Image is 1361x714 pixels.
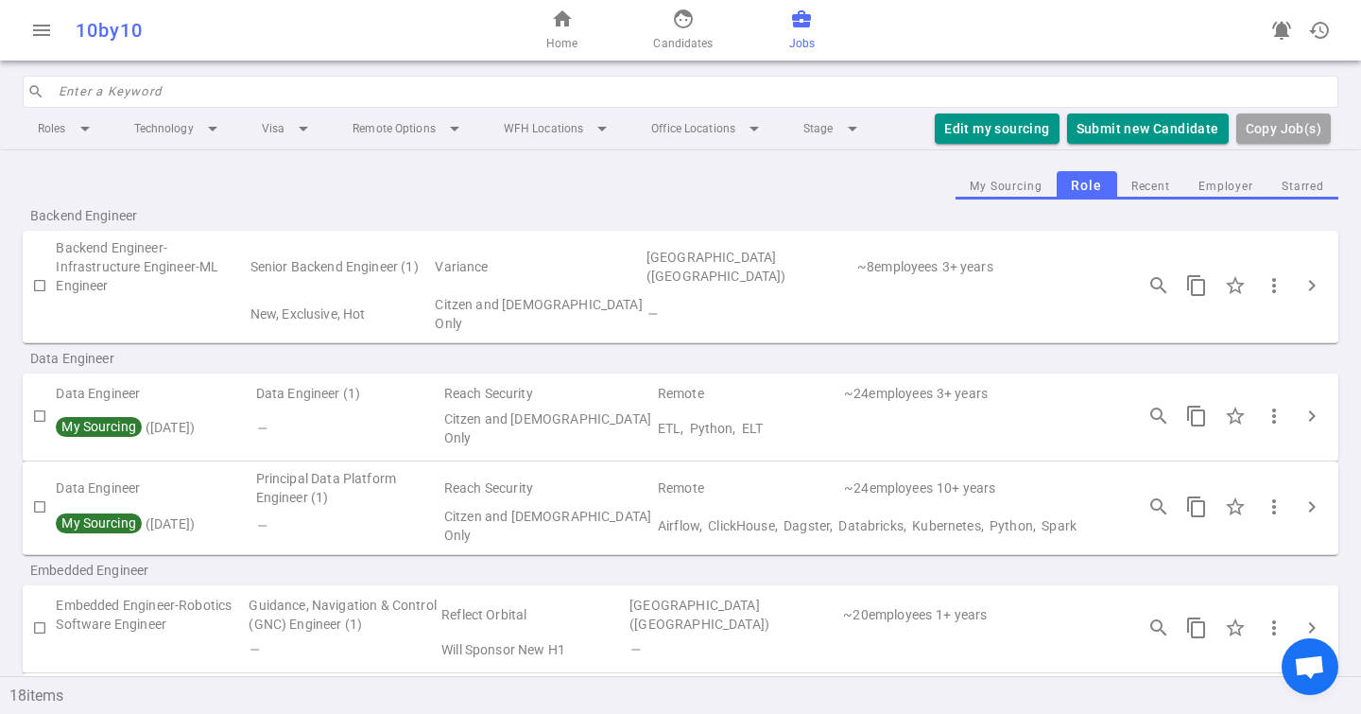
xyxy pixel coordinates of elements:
td: Visa [439,636,628,663]
span: business_center [790,8,813,30]
span: home [551,8,574,30]
button: Copy this job's short summary. For full job description, use 3 dots -> Copy Long JD [1178,397,1215,435]
button: expand_less [1338,669,1361,691]
li: Remote Options [337,112,481,146]
span: search_insights [1147,617,1170,639]
td: My Sourcing [56,636,247,663]
td: Technical Skills [628,636,1117,663]
a: Home [546,8,577,53]
td: Embedded Engineer-Robotics Software Engineer [56,593,247,636]
td: Reach Security [442,381,656,408]
div: 10by10 [76,19,446,42]
span: content_copy [1185,405,1208,427]
td: Check to Select for Matching [23,238,56,333]
td: Experience [934,593,1117,636]
td: Technical Skills Airflow, ClickHouse, Dagster, Databricks, Kubernetes, Python, Spark [656,507,1117,545]
td: Visa [433,295,644,333]
span: Backend Engineer [30,206,272,225]
span: ( [DATE] ) [56,516,195,531]
button: Role [1057,171,1117,200]
td: Principal Data Platform Engineer (1) [254,469,442,507]
a: Go to see announcements [1263,11,1301,49]
li: WFH Locations [489,112,629,146]
td: Data Engineer [56,469,253,507]
td: My Sourcing [56,407,253,450]
div: Click to Starred [1215,396,1255,436]
td: My Sourcing [56,507,253,545]
span: content_copy [1185,617,1208,639]
span: search [27,83,44,100]
span: Embedded Engineer [30,561,272,580]
td: Reach Security [442,469,656,507]
td: Remote [656,381,842,408]
button: Open job engagements details [1140,488,1178,526]
span: Home [546,34,577,53]
td: Experience [940,238,1117,295]
td: Backend Engineer-Infrastructure Engineer-ML Engineer [56,238,248,295]
span: chevron_right [1301,496,1323,518]
span: menu [30,19,53,42]
li: Visa [247,112,330,146]
button: Click to expand [1293,397,1331,435]
div: Click to Starred [1215,266,1255,305]
td: 20 | Employee Count [841,593,934,636]
td: Senior Backend Engineer (1) [249,238,434,295]
td: Experience [935,469,1117,507]
span: chevron_right [1301,617,1323,639]
td: Guidance, Navigation & Control (GNC) Engineer (1) [247,593,439,636]
button: Edit my sourcing [935,113,1059,145]
span: face [672,8,695,30]
td: Check to Select for Matching [23,593,56,663]
button: Recent [1117,175,1184,200]
div: Click to Starred [1215,608,1255,648]
button: Starred [1267,175,1338,200]
i: — [256,518,267,533]
td: Flags [254,407,442,450]
span: Jobs [789,34,815,53]
span: content_copy [1185,274,1208,297]
span: chevron_right [1301,405,1323,427]
span: content_copy [1185,496,1208,518]
td: Visa [442,507,656,545]
a: Jobs [789,8,815,53]
div: Click to Starred [1215,487,1255,527]
span: ( [DATE] ) [56,420,195,435]
button: Click to expand [1293,267,1331,305]
td: Visa [442,407,656,450]
button: Open history [1301,11,1338,49]
button: Submit new Candidate [1067,113,1229,145]
li: Stage [788,112,879,146]
span: notifications_active [1270,19,1293,42]
td: My Sourcing [56,295,248,333]
li: Roles [23,112,112,146]
i: — [256,421,267,436]
button: Click to expand [1293,488,1331,526]
td: 24 | Employee Count [842,469,935,507]
td: Reflect Orbital [439,593,628,636]
button: Open job engagements details [1140,267,1178,305]
button: Open job engagements details [1140,609,1178,647]
i: — [629,642,640,657]
button: Copy this job's short summary. For full job description, use 3 dots -> Copy Long JD [1178,488,1215,526]
li: Office Locations [636,112,781,146]
td: Data Engineer (1) [254,381,442,408]
td: Variance [433,238,644,295]
button: Copy this job's short summary. For full job description, use 3 dots -> Copy Long JD [1178,267,1215,305]
td: Flags [247,636,439,663]
span: Data Engineer [30,349,272,368]
span: search_insights [1147,405,1170,427]
td: Data Engineer [56,381,253,408]
a: Open chat [1282,638,1338,695]
span: My Sourcing [59,419,138,434]
li: Technology [119,112,239,146]
button: Open menu [23,11,60,49]
span: chevron_right [1301,274,1323,297]
td: Technical Skills [645,295,1117,333]
button: My Sourcing [956,175,1057,200]
button: Open job engagements details [1140,397,1178,435]
span: more_vert [1263,617,1285,639]
span: Candidates [653,34,713,53]
td: Remote [656,469,842,507]
td: San Francisco (San Francisco Bay Area) [645,238,855,295]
